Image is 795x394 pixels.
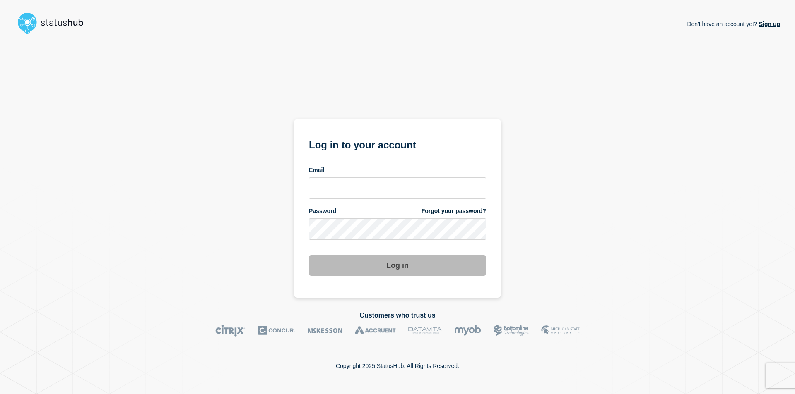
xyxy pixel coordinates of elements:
span: Password [309,207,336,215]
img: DataVita logo [408,325,442,337]
img: Accruent logo [355,325,396,337]
img: McKesson logo [308,325,342,337]
img: myob logo [454,325,481,337]
button: Log in [309,255,486,276]
input: email input [309,177,486,199]
img: StatusHub logo [15,10,94,36]
a: Forgot your password? [422,207,486,215]
p: Copyright 2025 StatusHub. All Rights Reserved. [336,363,459,369]
img: MSU logo [541,325,580,337]
img: Bottomline logo [494,325,529,337]
h1: Log in to your account [309,136,486,152]
p: Don't have an account yet? [687,14,780,34]
img: Concur logo [258,325,295,337]
input: password input [309,218,486,240]
a: Sign up [757,21,780,27]
span: Email [309,166,324,174]
img: Citrix logo [215,325,246,337]
h2: Customers who trust us [15,312,780,319]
